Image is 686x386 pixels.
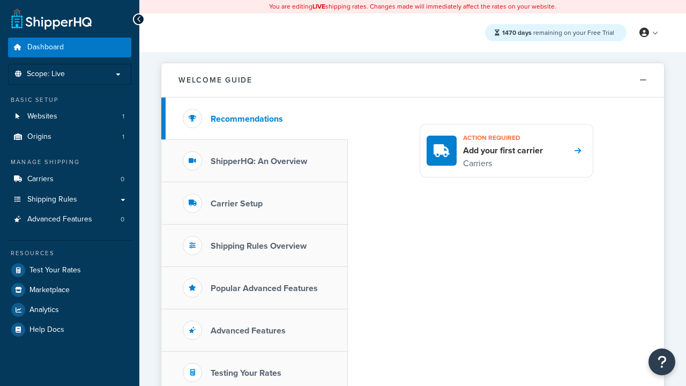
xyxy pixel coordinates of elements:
[8,280,131,300] a: Marketplace
[8,107,131,127] a: Websites1
[463,145,543,157] h4: Add your first carrier
[211,284,318,293] h3: Popular Advanced Features
[463,157,543,170] p: Carriers
[29,266,81,275] span: Test Your Rates
[8,190,131,210] a: Shipping Rules
[8,127,131,147] a: Origins1
[8,210,131,229] a: Advanced Features0
[8,38,131,57] a: Dashboard
[27,112,57,121] span: Websites
[27,43,64,52] span: Dashboard
[211,114,283,124] h3: Recommendations
[8,107,131,127] li: Websites
[211,199,263,209] h3: Carrier Setup
[8,127,131,147] li: Origins
[122,132,124,142] span: 1
[27,132,51,142] span: Origins
[312,2,325,11] b: LIVE
[8,169,131,189] li: Carriers
[211,368,281,378] h3: Testing Your Rates
[463,131,543,145] h3: Action required
[122,112,124,121] span: 1
[178,76,252,84] h2: Welcome Guide
[29,286,70,295] span: Marketplace
[121,175,124,184] span: 0
[8,261,131,280] a: Test Your Rates
[161,63,664,98] button: Welcome Guide
[29,306,59,315] span: Analytics
[121,215,124,224] span: 0
[27,215,92,224] span: Advanced Features
[648,348,675,375] button: Open Resource Center
[8,158,131,167] div: Manage Shipping
[8,249,131,258] div: Resources
[211,157,307,166] h3: ShipperHQ: An Overview
[27,175,54,184] span: Carriers
[211,326,286,336] h3: Advanced Features
[8,320,131,339] a: Help Docs
[211,241,307,251] h3: Shipping Rules Overview
[27,195,77,204] span: Shipping Rules
[502,28,614,38] span: remaining on your Free Trial
[27,70,65,79] span: Scope: Live
[8,300,131,320] a: Analytics
[8,169,131,189] a: Carriers0
[8,210,131,229] li: Advanced Features
[8,95,131,105] div: Basic Setup
[502,28,532,38] strong: 1470 days
[29,325,64,335] span: Help Docs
